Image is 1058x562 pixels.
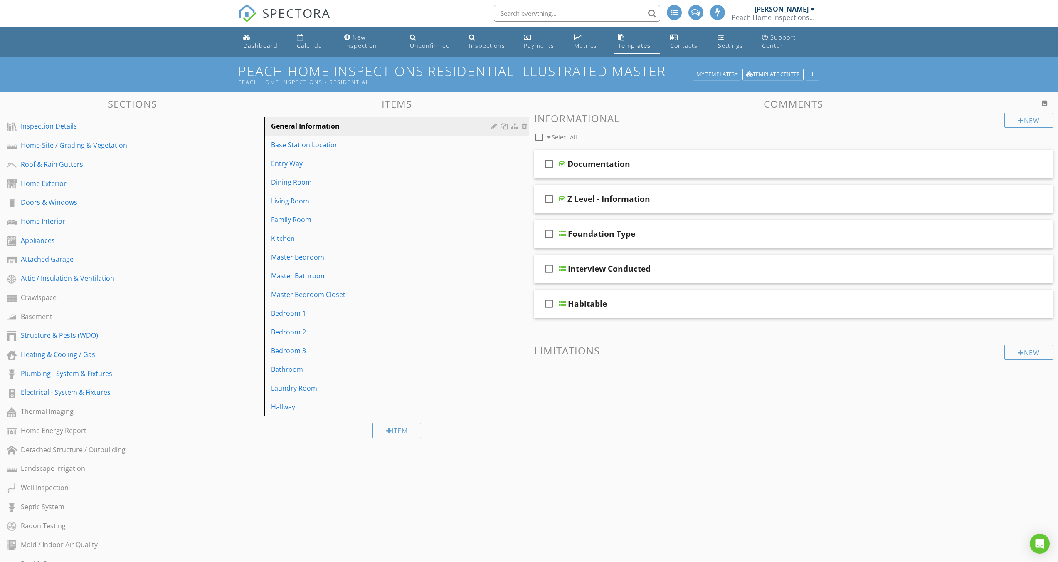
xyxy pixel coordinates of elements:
[21,369,225,379] div: Plumbing - System & Fixtures
[21,273,225,283] div: Attic / Insulation & Ventilation
[742,69,804,80] button: Template Center
[732,13,815,22] div: Peach Home Inspections LLC
[552,133,577,141] span: Select All
[240,30,287,54] a: Dashboard
[238,11,330,29] a: SPECTORA
[1030,534,1050,554] div: Open Intercom Messenger
[344,33,377,50] div: New Inspection
[469,42,505,50] div: Inspections
[21,349,225,359] div: Heating & Cooling / Gas
[271,158,493,168] div: Entry Way
[466,30,514,54] a: Inspections
[21,292,225,302] div: Crawlspace
[21,330,225,340] div: Structure & Pests (WDO)
[1004,345,1053,360] div: New
[667,30,708,54] a: Contacts
[271,327,493,337] div: Bedroom 2
[534,113,1053,124] h3: Informational
[271,346,493,356] div: Bedroom 3
[568,229,635,239] div: Foundation Type
[410,42,450,50] div: Unconfirmed
[21,140,225,150] div: Home-Site / Grading & Vegetation
[21,540,225,550] div: Mold / Indoor Air Quality
[571,30,608,54] a: Metrics
[271,177,493,187] div: Dining Room
[372,423,422,438] div: Item
[715,30,752,54] a: Settings
[238,79,695,85] div: Peach Home Inspections - Residential
[262,4,330,22] span: SPECTORA
[543,259,556,279] i: check_box_outline_blank
[568,299,607,309] div: Habitable
[543,294,556,314] i: check_box_outline_blank
[271,215,493,225] div: Family Room
[494,5,660,22] input: Search everything...
[21,502,225,512] div: Septic System
[264,98,529,109] h3: Items
[271,364,493,374] div: Bathroom
[271,140,493,150] div: Base Station Location
[21,178,225,188] div: Home Exterior
[21,235,225,245] div: Appliances
[271,383,493,393] div: Laundry Room
[271,196,493,206] div: Living Room
[614,30,660,54] a: Templates
[21,445,225,455] div: Detached Structure / Outbuilding
[21,159,225,169] div: Roof & Rain Gutters
[534,345,1053,356] h3: Limitations
[534,98,1053,109] h3: Comments
[21,426,225,436] div: Home Energy Report
[21,121,225,131] div: Inspection Details
[271,290,493,300] div: Master Bedroom Closet
[755,5,809,13] div: [PERSON_NAME]
[238,64,820,85] h1: Peach Home Inspections Residential Illustrated Master
[762,33,796,50] div: Support Center
[21,521,225,531] div: Radon Testing
[238,4,256,22] img: The Best Home Inspection Software - Spectora
[21,406,225,416] div: Thermal Imaging
[271,271,493,281] div: Master Bathroom
[21,216,225,226] div: Home Interior
[670,42,698,50] div: Contacts
[271,233,493,243] div: Kitchen
[1004,113,1053,128] div: New
[271,402,493,412] div: Hallway
[618,42,651,50] div: Templates
[568,264,651,274] div: Interview Conducted
[696,72,737,77] div: My Templates
[271,308,493,318] div: Bedroom 1
[21,483,225,493] div: Well Inspection
[21,312,225,322] div: Basement
[407,30,459,54] a: Unconfirmed
[543,189,556,209] i: check_box_outline_blank
[21,197,225,207] div: Doors & Windows
[693,69,741,80] button: My Templates
[520,30,564,54] a: Payments
[293,30,334,54] a: Calendar
[271,252,493,262] div: Master Bedroom
[746,72,800,77] div: Template Center
[524,42,554,50] div: Payments
[543,224,556,244] i: check_box_outline_blank
[21,254,225,264] div: Attached Garage
[543,154,556,174] i: check_box_outline_blank
[742,70,804,77] a: Template Center
[297,42,325,50] div: Calendar
[567,194,650,204] div: Z Level - Information
[21,387,225,397] div: Electrical - System & Fixtures
[718,42,743,50] div: Settings
[574,42,597,50] div: Metrics
[21,463,225,473] div: Landscape Irrigation
[567,159,630,169] div: Documentation
[271,121,493,131] div: General Information
[243,42,278,50] div: Dashboard
[341,30,400,54] a: New Inspection
[759,30,818,54] a: Support Center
